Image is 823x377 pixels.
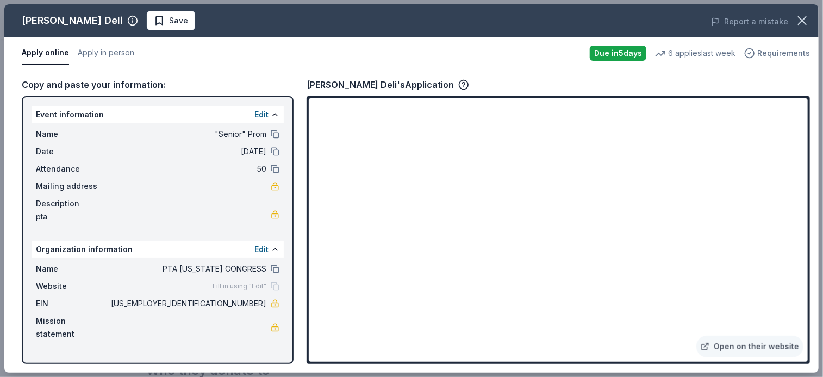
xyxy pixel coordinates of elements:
span: Website [36,280,109,293]
span: Mailing address [36,180,109,193]
span: Fill in using "Edit" [213,282,266,291]
button: Report a mistake [711,15,788,28]
span: Attendance [36,162,109,175]
div: Description [36,197,279,210]
div: Event information [32,106,284,123]
div: [PERSON_NAME] Deli's Application [307,78,469,92]
span: "Senior" Prom [109,128,266,141]
span: Name [36,128,109,141]
span: 50 [109,162,266,175]
div: Due in 5 days [590,46,646,61]
span: Save [169,14,188,27]
button: Apply online [22,42,69,65]
button: Edit [254,243,269,256]
span: Date [36,145,109,158]
a: Open on their website [696,336,803,357]
span: pta [36,210,271,223]
div: Organization information [32,241,284,258]
span: Name [36,262,109,275]
div: 6 applies last week [655,47,735,60]
button: Requirements [744,47,810,60]
button: Save [147,11,195,30]
div: [PERSON_NAME] Deli [22,12,123,29]
span: PTA [US_STATE] CONGRESS [109,262,266,275]
div: Copy and paste your information: [22,78,294,92]
span: [DATE] [109,145,266,158]
span: EIN [36,297,109,310]
button: Edit [254,108,269,121]
span: Mission statement [36,315,109,341]
span: Requirements [757,47,810,60]
button: Apply in person [78,42,134,65]
span: [US_EMPLOYER_IDENTIFICATION_NUMBER] [109,297,266,310]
